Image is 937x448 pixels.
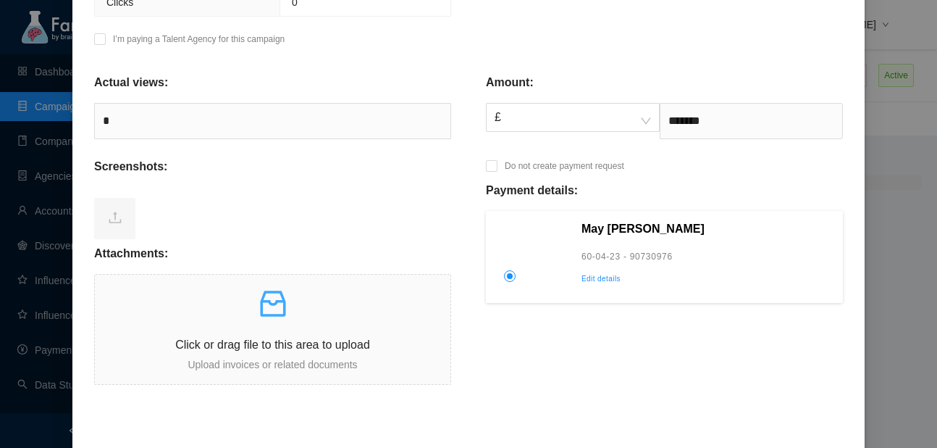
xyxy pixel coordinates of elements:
span: £ [495,104,651,131]
p: Actual views: [94,74,168,91]
p: Amount: [486,74,534,91]
p: Upload invoices or related documents [95,357,450,373]
p: Do not create payment request [505,159,624,173]
p: Payment details: [486,182,578,199]
p: Click or drag file to this area to upload [95,336,450,354]
span: inbox [256,286,290,321]
p: I’m paying a Talent Agency for this campaign [113,32,285,46]
p: Screenshots: [94,158,167,175]
p: Attachments: [94,245,168,262]
p: Edit details [581,273,833,286]
p: 60-04-23 - 90730976 [581,249,833,264]
span: upload [108,210,122,225]
span: inboxClick or drag file to this area to uploadUpload invoices or related documents [95,275,450,384]
p: May [PERSON_NAME] [581,220,833,238]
